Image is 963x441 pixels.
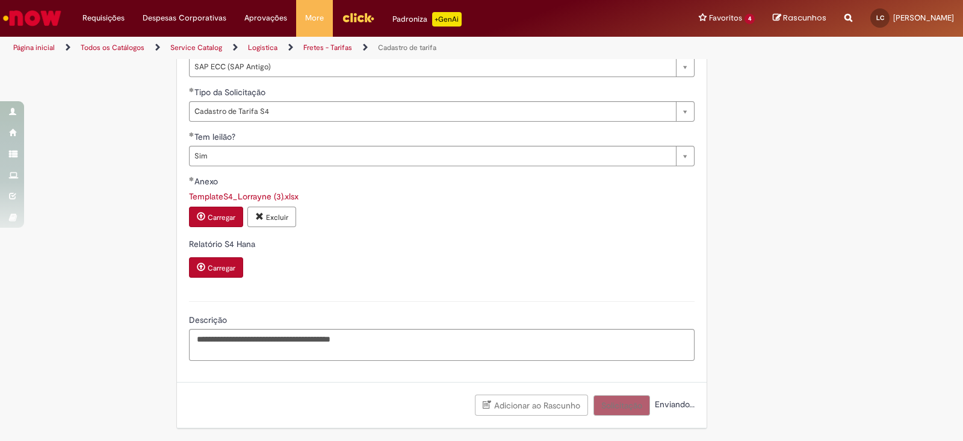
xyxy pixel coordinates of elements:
[194,176,220,187] span: Anexo
[208,213,235,222] small: Carregar
[9,37,633,59] ul: Trilhas de página
[189,207,243,227] button: Carregar anexo de Anexo Required
[208,263,235,273] small: Carregar
[305,12,324,24] span: More
[773,13,826,24] a: Rascunhos
[303,43,352,52] a: Fretes - Tarifas
[194,146,670,166] span: Sim
[247,207,296,227] button: Excluir anexo TemplateS4_Lorrayne (3).xlsx
[378,43,436,52] a: Cadastro de tarifa
[189,239,258,249] span: Relatório S4 Hana
[189,329,695,361] textarea: Descrição
[194,87,268,98] span: Tipo da Solicitação
[143,12,226,24] span: Despesas Corporativas
[194,102,670,121] span: Cadastro de Tarifa S4
[189,191,299,202] a: Download de TemplateS4_Lorrayne (3).xlsx
[189,257,243,278] button: Carregar anexo de Relatório S4 Hana
[652,399,695,410] span: Enviando...
[432,12,462,27] p: +GenAi
[189,87,194,92] span: Obrigatório Preenchido
[745,14,755,24] span: 4
[189,314,229,325] span: Descrição
[170,43,222,52] a: Service Catalog
[266,213,288,222] small: Excluir
[81,43,144,52] a: Todos os Catálogos
[189,132,194,137] span: Obrigatório Preenchido
[893,13,954,23] span: [PERSON_NAME]
[392,12,462,27] div: Padroniza
[13,43,55,52] a: Página inicial
[189,177,194,181] span: Obrigatório Preenchido
[82,12,125,24] span: Requisições
[1,6,63,30] img: ServiceNow
[783,12,826,23] span: Rascunhos
[194,131,238,142] span: Tem leilão?
[342,8,374,27] img: click_logo_yellow_360x200.png
[194,57,670,77] span: SAP ECC (SAP Antigo)
[244,12,287,24] span: Aprovações
[248,43,277,52] a: Logistica
[876,14,884,22] span: LC
[709,12,742,24] span: Favoritos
